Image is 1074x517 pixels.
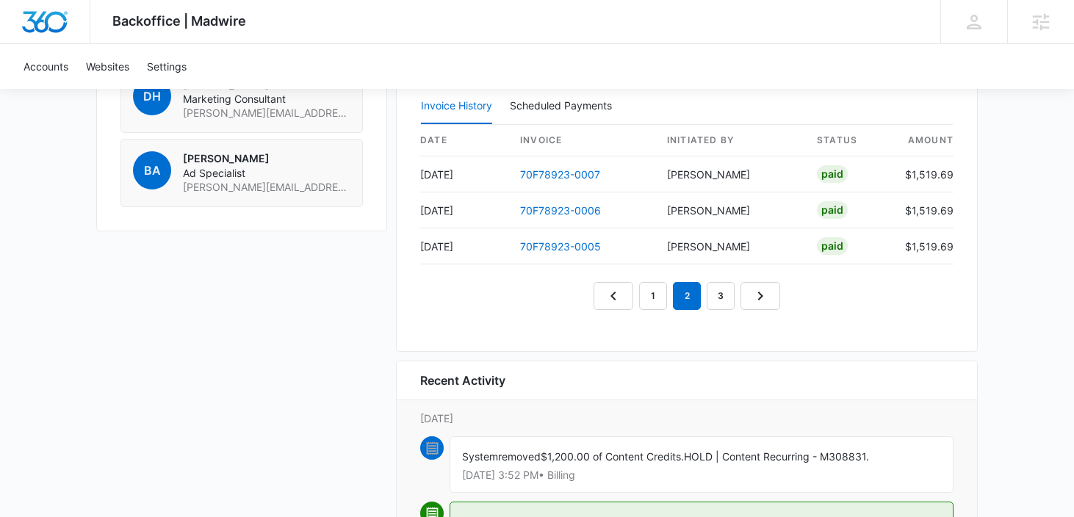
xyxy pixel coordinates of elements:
a: Accounts [15,44,77,89]
div: Paid [817,237,848,255]
th: status [805,125,893,156]
a: Page 3 [707,282,735,310]
a: Websites [77,44,138,89]
div: Keywords by Traffic [162,87,248,96]
span: [PERSON_NAME][EMAIL_ADDRESS][PERSON_NAME][DOMAIN_NAME] [183,106,350,120]
td: $1,519.69 [893,192,954,228]
img: tab_domain_overview_orange.svg [40,85,51,97]
p: [PERSON_NAME] [183,151,350,166]
span: DH [133,77,171,115]
div: v 4.0.25 [41,23,72,35]
div: Scheduled Payments [510,101,618,111]
span: HOLD | Content Recurring - M308831. [684,450,869,463]
em: 2 [673,282,701,310]
span: BA [133,151,171,189]
td: $1,519.69 [893,228,954,264]
td: [PERSON_NAME] [655,228,805,264]
div: Paid [817,165,848,183]
p: [DATE] [420,411,954,426]
a: 70F78923-0007 [520,168,600,181]
th: amount [893,125,954,156]
img: tab_keywords_by_traffic_grey.svg [146,85,158,97]
td: $1,519.69 [893,156,954,192]
td: [DATE] [420,228,508,264]
span: Marketing Consultant [183,92,350,106]
img: logo_orange.svg [24,23,35,35]
td: [DATE] [420,192,508,228]
th: Initiated By [655,125,805,156]
p: [DATE] 3:52 PM • Billing [462,470,941,480]
span: [PERSON_NAME][EMAIL_ADDRESS][PERSON_NAME][DOMAIN_NAME] [183,180,350,195]
div: Domain: [DOMAIN_NAME] [38,38,162,50]
span: removed [498,450,541,463]
h6: Recent Activity [420,372,505,389]
a: Settings [138,44,195,89]
nav: Pagination [594,282,780,310]
button: Invoice History [421,89,492,124]
td: [DATE] [420,156,508,192]
span: System [462,450,498,463]
div: Paid [817,201,848,219]
span: $1,200.00 of Content Credits. [541,450,684,463]
td: [PERSON_NAME] [655,192,805,228]
div: Domain Overview [56,87,131,96]
span: Backoffice | Madwire [112,13,246,29]
a: 70F78923-0005 [520,240,601,253]
a: Next Page [740,282,780,310]
a: Previous Page [594,282,633,310]
th: date [420,125,508,156]
span: Ad Specialist [183,166,350,181]
img: website_grey.svg [24,38,35,50]
td: [PERSON_NAME] [655,156,805,192]
a: 70F78923-0006 [520,204,601,217]
th: invoice [508,125,655,156]
a: Page 1 [639,282,667,310]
